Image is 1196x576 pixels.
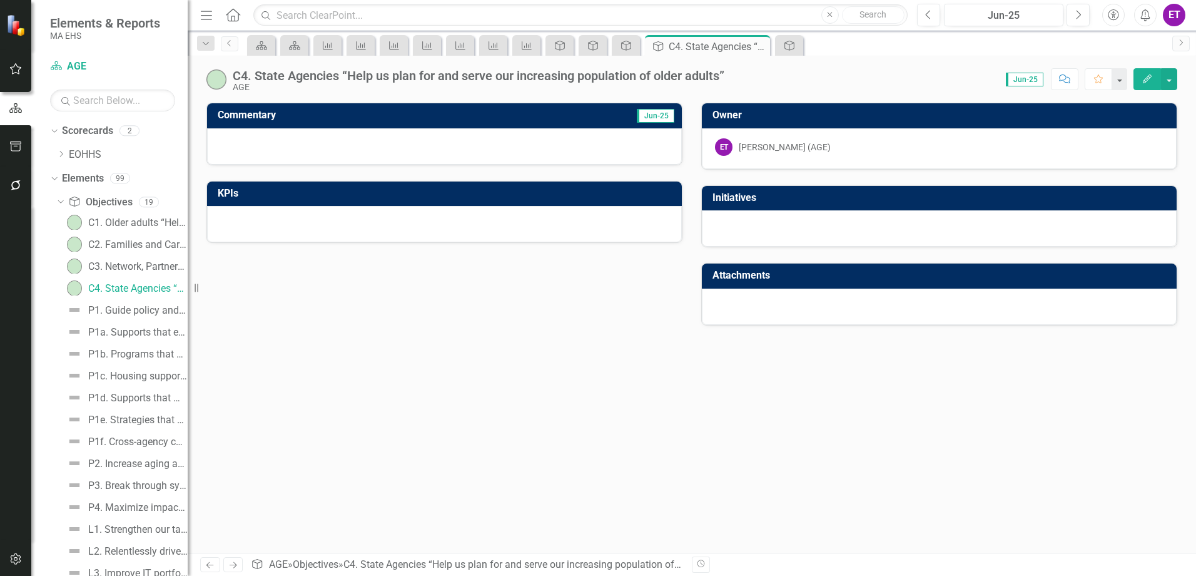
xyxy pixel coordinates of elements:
[67,215,82,230] img: On-track
[253,4,908,26] input: Search ClearPoint...
[948,8,1059,23] div: Jun-25
[88,217,188,229] div: C1. Older adults “Help us plan for, choose, and equitably access the helps we need to age on our ...
[64,322,188,342] a: P1a. Supports that enable aging in community
[50,90,175,111] input: Search Below...
[233,69,724,83] div: C4. State Agencies “Help us plan for and serve our increasing population of older adults”
[69,148,188,162] a: EOHHS
[64,431,188,451] a: P1f. Cross-agency collaboration that infuses aging in all policies
[88,436,188,448] div: P1f. Cross-agency collaboration that infuses aging in all policies
[110,173,130,183] div: 99
[6,14,28,36] img: ClearPoint Strategy
[944,4,1063,26] button: Jun-25
[88,327,188,338] div: P1a. Supports that enable aging in community
[50,16,160,31] span: Elements & Reports
[67,368,82,383] img: Not Defined
[1006,73,1043,86] span: Jun-25
[64,256,188,276] a: C3. Network, Partners & Providers “Together, help us deliver a broad range of services and suppor...
[739,141,831,153] div: [PERSON_NAME] (AGE)
[218,188,676,199] h3: KPIs
[68,195,132,210] a: Objectives
[67,543,82,558] img: Not Defined
[88,414,188,426] div: P1e. Strategies that advance age- and dementia-friendly communities
[119,126,139,136] div: 2
[67,478,82,493] img: Not Defined
[67,280,82,296] img: On-track
[62,124,113,138] a: Scorecards
[62,172,104,186] a: Elements
[859,9,886,19] span: Search
[64,388,188,408] a: P1d. Supports that make family caregiving viable and desirable
[715,138,732,156] div: ET
[233,83,724,92] div: AGE
[1163,4,1185,26] button: ET
[64,278,188,298] a: C4. State Agencies “Help us plan for and serve our increasing population of older adults”
[637,109,674,123] span: Jun-25
[67,500,82,515] img: Not Defined
[64,541,188,561] a: L2. Relentlessly drive operational excellence
[269,558,288,570] a: AGE
[88,393,188,404] div: P1d. Supports that make family caregiving viable and desirable
[64,344,188,364] a: P1b. Programs that protect older adult safety and security
[67,346,82,361] img: Not Defined
[67,522,82,537] img: Not Defined
[293,558,338,570] a: Objectives
[842,6,905,24] button: Search
[64,519,188,539] a: L1. Strengthen our talent and operating model
[88,524,188,535] div: L1. Strengthen our talent and operating model
[64,300,188,320] a: P1. Guide policy and pioneer innovation to make [US_STATE] a great state for older adults
[50,31,160,41] small: MA EHS
[88,261,188,272] div: C3. Network, Partners & Providers “Together, help us deliver a broad range of services and suppor...
[67,302,82,317] img: Not Defined
[218,110,492,121] h3: Commentary
[88,283,188,294] div: C4. State Agencies “Help us plan for and serve our increasing population of older adults”
[64,234,188,254] a: C2. Families and Caregivers “Support our ability to care for older adults with less impact on our...
[67,434,82,449] img: Not Defined
[206,69,226,90] img: On-track
[712,270,1170,281] h3: Attachments
[669,39,767,54] div: C4. State Agencies “Help us plan for and serve our increasing population of older adults”
[64,409,188,429] a: P1e. Strategies that advance age- and dementia-friendly communities
[67,456,82,471] img: Not Defined
[88,371,188,382] div: P1c. Housing supports that promote healthy living
[64,475,188,495] a: P3. Break through systemic barriers that impact equity for older adults
[88,349,188,360] div: P1b. Programs that protect older adult safety and security
[64,212,188,232] a: C1. Older adults “Help us plan for, choose, and equitably access the helps we need to age on our ...
[88,480,188,491] div: P3. Break through systemic barriers that impact equity for older adults
[251,558,682,572] div: » »
[88,239,188,250] div: C2. Families and Caregivers “Support our ability to care for older adults with less impact on our...
[64,497,188,517] a: P4. Maximize impact and quality of EOEA funded programs
[64,453,188,473] a: P2. Increase aging awareness andencourage timely planning
[88,502,188,513] div: P4. Maximize impact and quality of EOEA funded programs
[88,305,188,316] div: P1. Guide policy and pioneer innovation to make [US_STATE] a great state for older adults
[67,390,82,405] img: Not Defined
[67,412,82,427] img: Not Defined
[88,458,188,470] div: P2. Increase aging awareness andencourage timely planning
[50,59,175,74] a: AGE
[67,237,82,252] img: On-track
[712,192,1170,203] h3: Initiatives
[64,366,188,386] a: P1c. Housing supports that promote healthy living
[712,110,1170,121] h3: Owner
[139,197,159,207] div: 19
[88,546,188,557] div: L2. Relentlessly drive operational excellence
[67,259,82,274] img: On-track
[67,324,82,339] img: Not Defined
[343,558,732,570] div: C4. State Agencies “Help us plan for and serve our increasing population of older adults”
